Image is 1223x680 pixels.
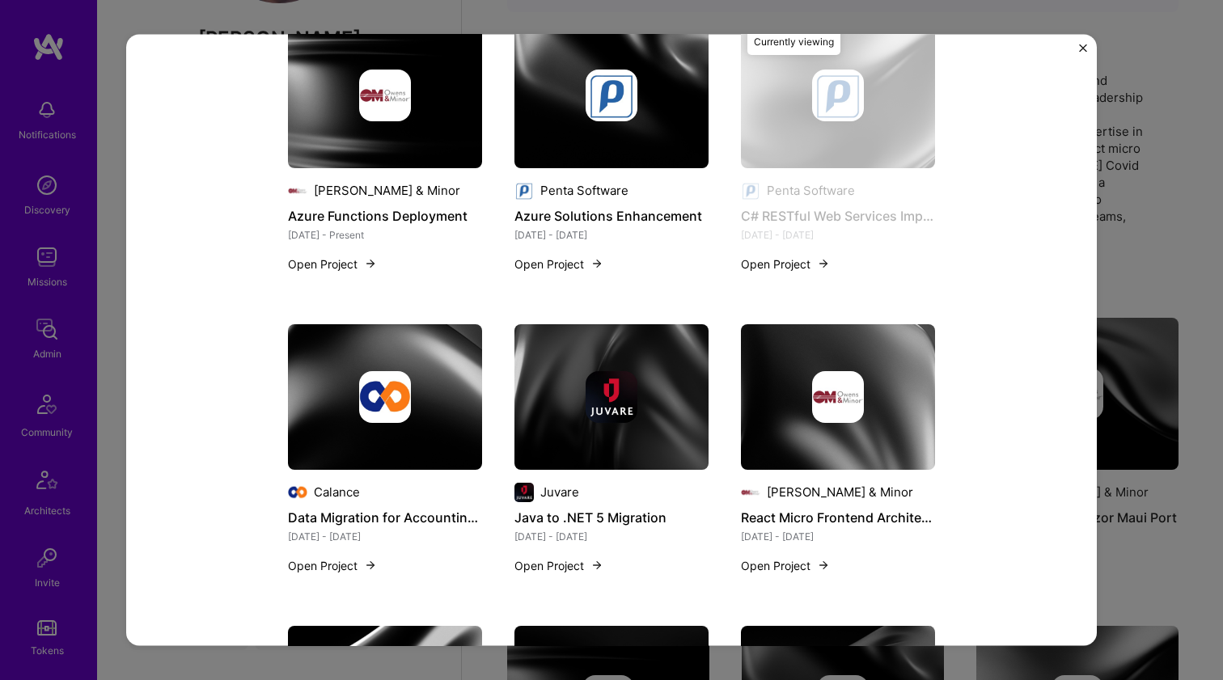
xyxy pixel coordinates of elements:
img: Company logo [586,69,637,120]
img: Company logo [359,69,411,120]
img: arrow-right [817,559,830,572]
img: Company logo [812,370,864,422]
div: [PERSON_NAME] & Minor [314,182,460,199]
button: Open Project [741,556,830,573]
h4: React Micro Frontend Architecture [741,506,935,527]
img: cover [514,22,709,167]
img: cover [514,323,709,469]
div: Penta Software [540,182,628,199]
img: arrow-right [364,559,377,572]
button: Open Project [514,556,603,573]
div: [DATE] - [DATE] [514,226,709,243]
button: Open Project [288,255,377,272]
div: [PERSON_NAME] & Minor [767,484,913,500]
h4: Azure Functions Deployment [288,205,482,226]
button: Open Project [514,255,603,272]
div: Juvare [540,484,579,500]
img: Company logo [359,370,411,422]
div: [DATE] - [DATE] [288,527,482,544]
img: Company logo [514,180,534,200]
img: cover [288,22,482,167]
div: [DATE] - [DATE] [741,527,935,544]
img: Company logo [741,482,760,501]
div: Calance [314,484,360,500]
img: arrow-right [590,559,603,572]
button: Open Project [288,556,377,573]
img: Company logo [288,180,307,200]
img: Company logo [514,482,534,501]
img: arrow-right [590,257,603,270]
img: Company logo [586,370,637,422]
img: arrow-right [817,257,830,270]
button: Open Project [741,255,830,272]
img: arrow-right [364,257,377,270]
h4: Java to .NET 5 Migration [514,506,709,527]
h4: Azure Solutions Enhancement [514,205,709,226]
button: Close [1079,44,1087,61]
div: [DATE] - Present [288,226,482,243]
img: Company logo [288,482,307,501]
img: cover [741,323,935,469]
div: [DATE] - [DATE] [514,527,709,544]
h4: Data Migration for Accounting Systems [288,506,482,527]
div: Currently viewing [747,28,840,54]
img: cover [288,323,482,469]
